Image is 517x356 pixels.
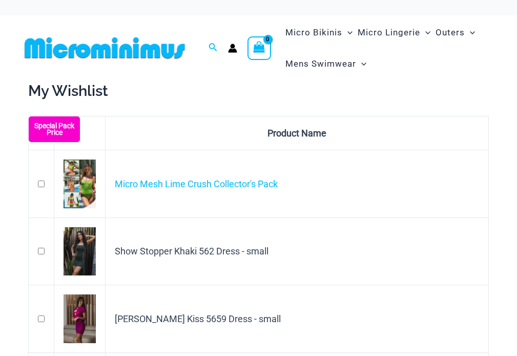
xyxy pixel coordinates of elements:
img: Collectors Pack Lime [64,160,96,208]
a: Mens SwimwearMenu ToggleMenu Toggle [283,48,369,80]
span: Mens Swimwear [285,51,356,77]
a: Account icon link [228,44,237,53]
h2: My Wishlist [28,81,489,101]
a: Micro LingerieMenu ToggleMenu Toggle [355,17,433,48]
nav: Site Navigation [281,15,497,81]
a: OutersMenu ToggleMenu Toggle [433,17,478,48]
td: Show Stopper Khaki 562 Dress - small [106,218,489,286]
a: Micro Mesh Lime Crush Collector's Pack [115,179,278,189]
a: Special Pack Price [64,177,96,188]
img: Show Stopper Khaki 562 Dress 01 [64,227,96,276]
b: Special Pack Price [29,123,80,136]
span: Menu Toggle [356,51,366,77]
span: Menu Toggle [420,19,430,46]
span: Menu Toggle [465,19,475,46]
td: [PERSON_NAME] Kiss 5659 Dress - small [106,285,489,353]
span: Menu Toggle [342,19,353,46]
span: Micro Lingerie [358,19,420,46]
img: MM SHOP LOGO FLAT [20,36,189,60]
span: Outers [436,19,465,46]
a: Search icon link [209,42,218,54]
img: Charisma Berry Kiss 5659 Dress 01 [64,294,96,343]
a: Micro BikinisMenu ToggleMenu Toggle [283,17,355,48]
span: Product Name [267,128,326,139]
a: View Shopping Cart, empty [247,36,271,60]
span: Micro Bikinis [285,19,342,46]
